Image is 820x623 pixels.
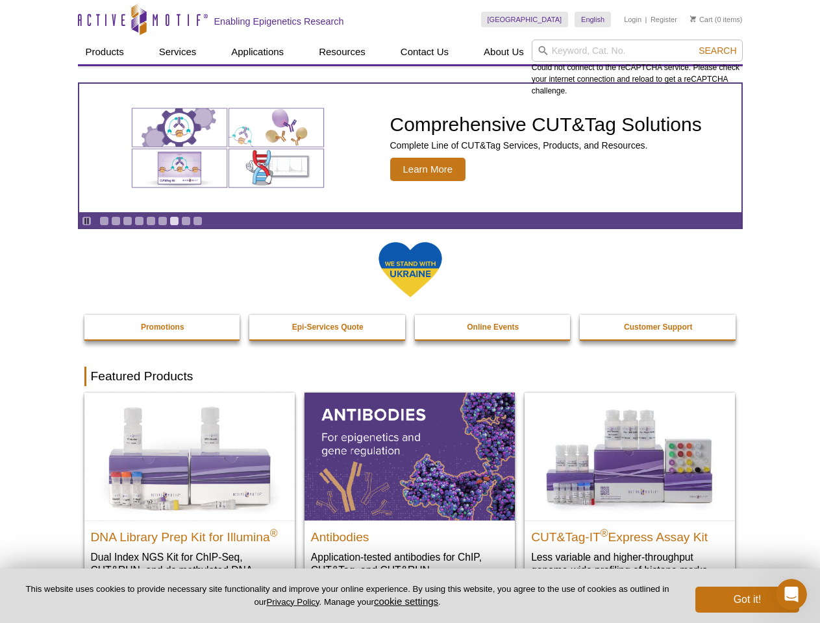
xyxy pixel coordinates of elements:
[304,393,515,520] img: All Antibodies
[84,315,242,339] a: Promotions
[181,216,191,226] a: Go to slide 8
[158,216,168,226] a: Go to slide 6
[378,241,443,299] img: We Stand With Ukraine
[270,527,278,538] sup: ®
[141,323,184,332] strong: Promotions
[84,393,295,602] a: DNA Library Prep Kit for Illumina DNA Library Prep Kit for Illumina® Dual Index NGS Kit for ChIP-...
[214,16,344,27] h2: Enabling Epigenetics Research
[249,315,406,339] a: Epi-Services Quote
[134,216,144,226] a: Go to slide 4
[82,216,92,226] a: Toggle autoplay
[624,15,641,24] a: Login
[311,550,508,577] p: Application-tested antibodies for ChIP, CUT&Tag, and CUT&RUN.
[130,107,325,189] img: Various genetic charts and diagrams.
[146,216,156,226] a: Go to slide 5
[91,550,288,590] p: Dual Index NGS Kit for ChIP-Seq, CUT&RUN, and ds methylated DNA assays.
[390,158,466,181] span: Learn More
[292,323,364,332] strong: Epi-Services Quote
[374,596,438,607] button: cookie settings
[531,550,728,577] p: Less variable and higher-throughput genome-wide profiling of histone marks​.
[699,45,736,56] span: Search
[695,45,740,56] button: Search
[393,40,456,64] a: Contact Us
[21,583,674,608] p: This website uses cookies to provide necessary site functionality and improve your online experie...
[476,40,532,64] a: About Us
[467,323,519,332] strong: Online Events
[99,216,109,226] a: Go to slide 1
[311,524,508,544] h2: Antibodies
[651,15,677,24] a: Register
[601,527,608,538] sup: ®
[525,393,735,520] img: CUT&Tag-IT® Express Assay Kit
[580,315,737,339] a: Customer Support
[78,40,132,64] a: Products
[304,393,515,589] a: All Antibodies Antibodies Application-tested antibodies for ChIP, CUT&Tag, and CUT&RUN.
[266,597,319,607] a: Privacy Policy
[690,12,743,27] li: (0 items)
[193,216,203,226] a: Go to slide 9
[169,216,179,226] a: Go to slide 7
[79,84,741,212] article: Comprehensive CUT&Tag Solutions
[311,40,373,64] a: Resources
[390,140,702,151] p: Complete Line of CUT&Tag Services, Products, and Resources.
[624,323,692,332] strong: Customer Support
[415,315,572,339] a: Online Events
[91,524,288,544] h2: DNA Library Prep Kit for Illumina
[690,16,696,22] img: Your Cart
[695,587,799,613] button: Got it!
[123,216,132,226] a: Go to slide 3
[111,216,121,226] a: Go to slide 2
[690,15,713,24] a: Cart
[645,12,647,27] li: |
[79,84,741,212] a: Various genetic charts and diagrams. Comprehensive CUT&Tag Solutions Complete Line of CUT&Tag Ser...
[575,12,611,27] a: English
[531,524,728,544] h2: CUT&Tag-IT Express Assay Kit
[84,367,736,386] h2: Featured Products
[525,393,735,589] a: CUT&Tag-IT® Express Assay Kit CUT&Tag-IT®Express Assay Kit Less variable and higher-throughput ge...
[151,40,205,64] a: Services
[84,393,295,520] img: DNA Library Prep Kit for Illumina
[532,40,743,97] div: Could not connect to the reCAPTCHA service. Please check your internet connection and reload to g...
[532,40,743,62] input: Keyword, Cat. No.
[776,579,807,610] iframe: Intercom live chat
[390,115,702,134] h2: Comprehensive CUT&Tag Solutions
[481,12,569,27] a: [GEOGRAPHIC_DATA]
[223,40,292,64] a: Applications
